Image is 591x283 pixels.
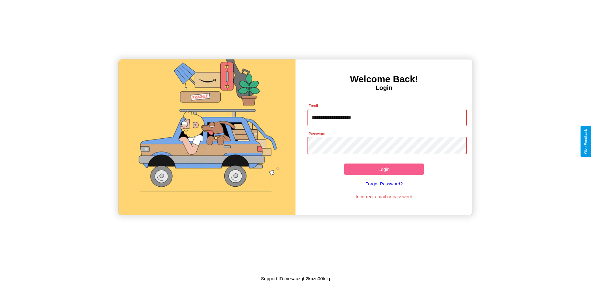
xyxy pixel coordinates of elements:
[309,131,325,136] label: Password
[309,103,318,108] label: Email
[304,192,464,201] p: Incorrect email or password
[119,59,295,215] img: gif
[584,129,588,154] div: Give Feedback
[295,74,472,84] h3: Welcome Back!
[304,175,464,192] a: Forgot Password?
[295,84,472,91] h4: Login
[261,274,330,283] p: Support ID: mesauzqh2kbzc00lnlq
[344,164,424,175] button: Login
